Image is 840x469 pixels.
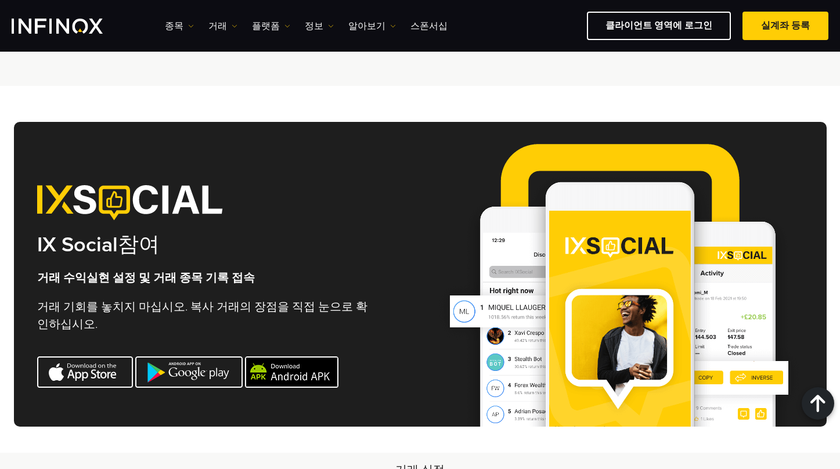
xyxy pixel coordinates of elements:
a: INFINOX Logo [12,19,130,34]
a: 거래 [208,19,237,33]
a: IOS Link [37,356,133,399]
a: 스폰서십 [410,19,448,33]
strong: IX Social [37,232,118,257]
a: 정보 [305,19,334,33]
a: Android Link [135,356,243,399]
a: 종목 [165,19,194,33]
a: 플랫폼 [252,19,290,33]
strong: 거래 수익실현 설정 및 거래 종목 기록 접속 [37,271,255,285]
p: 거래 기회를 놓치지 마십시오. 복사 거래의 장점을 직접 눈으로 확인하십시오. [37,298,372,333]
a: 알아보기 [348,19,396,33]
a: Android APK [245,356,338,399]
a: 실계좌 등록 [742,12,828,40]
h2: 참여 [37,232,160,258]
a: 클라이언트 영역에 로그인 [587,12,731,40]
